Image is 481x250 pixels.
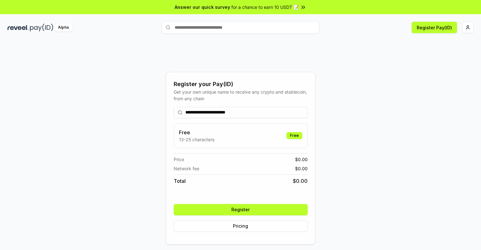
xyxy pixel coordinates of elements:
[174,80,308,89] div: Register your Pay(ID)
[287,132,302,139] div: Free
[295,165,308,172] span: $ 0.00
[179,129,214,136] h3: Free
[175,4,230,10] span: Answer our quick survey
[295,156,308,163] span: $ 0.00
[30,24,53,32] img: pay_id
[174,165,199,172] span: Network fee
[174,204,308,215] button: Register
[293,177,308,185] span: $ 0.00
[174,220,308,232] button: Pricing
[8,24,29,32] img: reveel_dark
[55,24,72,32] div: Alpha
[231,4,299,10] span: for a chance to earn 10 USDT 📝
[412,22,457,33] button: Register Pay(ID)
[174,177,186,185] span: Total
[179,136,214,143] p: 13-25 characters
[174,156,184,163] span: Price
[174,89,308,102] div: Get your own unique name to receive any crypto and stablecoin, from any chain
